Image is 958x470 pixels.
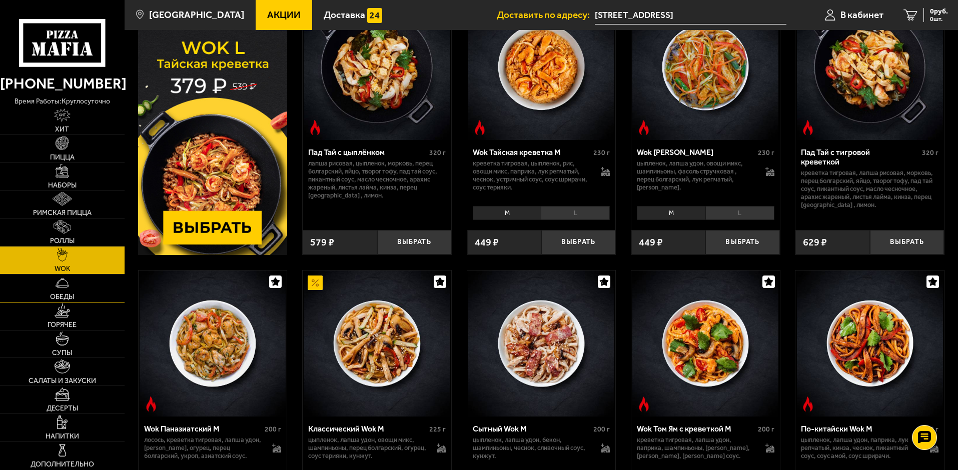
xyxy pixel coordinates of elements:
[930,8,948,15] span: 0 руб.
[637,206,705,220] li: M
[595,6,786,24] input: Ваш адрес доставки
[637,147,755,157] div: Wok [PERSON_NAME]
[308,120,323,135] img: Острое блюдо
[367,8,382,23] img: 15daf4d41897b9f0e9f617042186c801.svg
[468,270,614,416] img: Сытный Wok M
[541,206,610,220] li: L
[267,10,301,19] span: Акции
[50,293,74,300] span: Обеды
[705,206,774,220] li: L
[636,120,651,135] img: Острое блюдо
[472,120,487,135] img: Острое блюдо
[308,424,427,433] div: Классический Wok M
[632,270,778,416] img: Wok Том Ям с креветкой M
[308,147,427,157] div: Пад Тай с цыплёнком
[467,270,616,416] a: Сытный Wok M
[304,270,450,416] img: Классический Wok M
[144,396,159,411] img: Острое блюдо
[144,436,263,460] p: лосось, креветка тигровая, лапша удон, [PERSON_NAME], огурец, перец болгарский, укроп, азиатский ...
[308,275,323,290] img: Акционный
[797,270,943,416] img: По-китайски Wok M
[758,148,774,157] span: 230 г
[473,147,591,157] div: Wok Тайская креветка M
[46,433,79,440] span: Напитки
[593,148,610,157] span: 230 г
[800,120,815,135] img: Острое блюдо
[870,230,944,254] button: Выбрать
[639,237,663,247] span: 449 ₽
[795,270,944,416] a: Острое блюдоПо-китайски Wok M
[140,270,286,416] img: Wok Паназиатский M
[52,349,72,356] span: Супы
[308,159,446,199] p: лапша рисовая, цыпленок, морковь, перец болгарский, яйцо, творог тофу, пад тай соус, пикантный со...
[29,377,96,384] span: Салаты и закуски
[922,148,938,157] span: 320 г
[265,425,281,433] span: 200 г
[840,10,883,19] span: В кабинет
[758,425,774,433] span: 200 г
[149,10,244,19] span: [GEOGRAPHIC_DATA]
[637,424,755,433] div: Wok Том Ям с креветкой M
[429,425,446,433] span: 225 г
[800,396,815,411] img: Острое блюдо
[541,230,615,254] button: Выбрать
[303,270,451,416] a: АкционныйКлассический Wok M
[637,436,755,460] p: креветка тигровая, лапша удон, паприка, шампиньоны, [PERSON_NAME], [PERSON_NAME], [PERSON_NAME] с...
[473,436,591,460] p: цыпленок, лапша удон, бекон, шампиньоны, чеснок, сливочный соус, кунжут.
[636,396,651,411] img: Острое блюдо
[33,209,92,216] span: Римская пицца
[310,237,334,247] span: 579 ₽
[705,230,779,254] button: Выбрать
[801,147,919,166] div: Пад Тай с тигровой креветкой
[803,237,827,247] span: 629 ₽
[144,424,263,433] div: Wok Паназиатский M
[139,270,287,416] a: Острое блюдоWok Паназиатский M
[631,270,780,416] a: Острое блюдоWok Том Ям с креветкой M
[308,436,427,460] p: цыпленок, лапша удон, овощи микс, шампиньоны, перец болгарский, огурец, соус терияки, кунжут.
[473,424,591,433] div: Сытный Wok M
[324,10,365,19] span: Доставка
[595,6,786,24] span: Ленинградская область, Всеволожский район, Заневское городское поселение, Кудрово, Солнечная улиц...
[801,424,919,433] div: По-китайски Wok M
[55,126,69,133] span: Хит
[48,182,77,189] span: Наборы
[497,10,595,19] span: Доставить по адресу:
[377,230,451,254] button: Выбрать
[50,154,75,161] span: Пицца
[801,169,938,209] p: креветка тигровая, лапша рисовая, морковь, перец болгарский, яйцо, творог тофу, пад тай соус, пик...
[47,405,78,412] span: Десерты
[31,461,94,468] span: Дополнительно
[801,436,919,460] p: цыпленок, лапша удон, паприка, лук репчатый, кинза, чеснок, пикантный соус, соус Амой, соус шрирачи.
[50,237,75,244] span: Роллы
[593,425,610,433] span: 200 г
[55,265,70,272] span: WOK
[48,321,77,328] span: Горячее
[475,237,499,247] span: 449 ₽
[473,206,541,220] li: M
[429,148,446,157] span: 320 г
[637,159,755,191] p: цыпленок, лапша удон, овощи микс, шампиньоны, фасоль стручковая , перец болгарский, лук репчатый,...
[930,16,948,22] span: 0 шт.
[473,159,591,191] p: креветка тигровая, цыпленок, рис, овощи микс, паприка, лук репчатый, чеснок, устричный соус, соус...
